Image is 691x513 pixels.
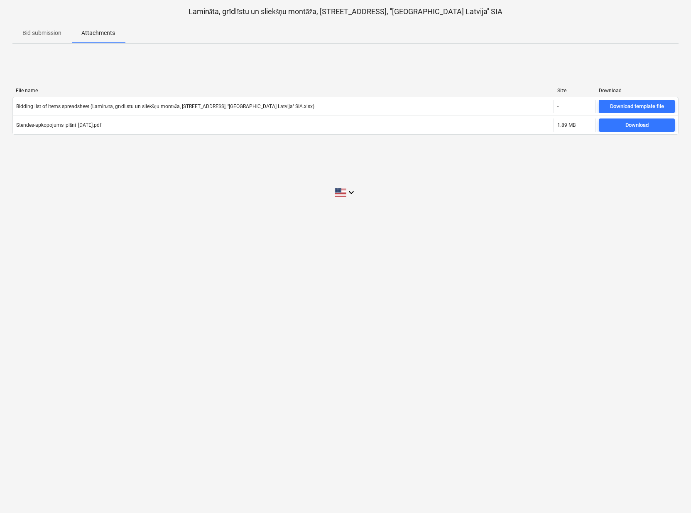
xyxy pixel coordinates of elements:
div: File name [16,88,551,94]
div: Stendes-apkopojums_plāni_[DATE].pdf [16,122,101,128]
p: Bid submission [22,29,61,37]
div: Download template file [610,102,664,111]
p: Attachments [81,29,115,37]
div: Download [625,121,649,130]
i: keyboard_arrow_down [346,187,356,197]
div: Size [557,88,592,94]
div: 1.89 MB [557,122,576,128]
button: Download template file [599,100,675,113]
button: Download [599,118,675,132]
div: - [557,104,559,109]
p: Lamināta, grīdlīstu un sliekšņu montāža, [STREET_ADDRESS], ''[GEOGRAPHIC_DATA] Latvija'' SIA [12,7,679,17]
div: Download [599,88,675,94]
div: Bidding list of items spreadsheet (Lamināta, grīdlīstu un sliekšņu montāža, [STREET_ADDRESS], ''[... [16,104,314,110]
